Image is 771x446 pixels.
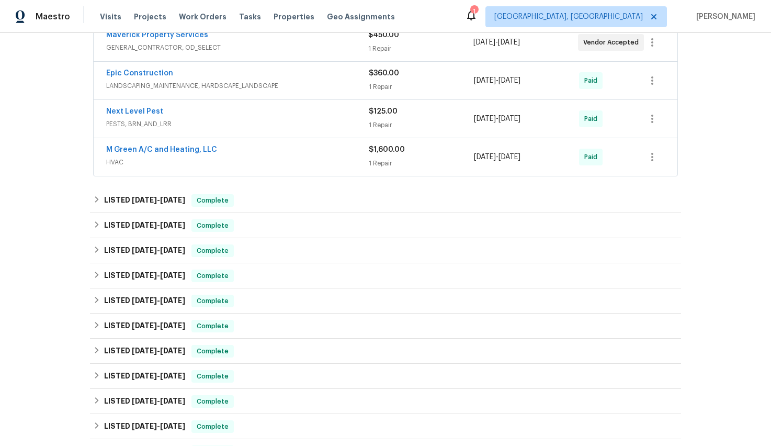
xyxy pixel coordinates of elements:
[106,81,369,91] span: LANDSCAPING_MAINTENANCE, HARDSCAPE_LANDSCAPE
[104,345,185,358] h6: LISTED
[584,75,602,86] span: Paid
[132,247,157,254] span: [DATE]
[474,115,496,122] span: [DATE]
[160,397,185,405] span: [DATE]
[473,37,520,48] span: -
[473,39,495,46] span: [DATE]
[474,114,520,124] span: -
[369,108,398,115] span: $125.00
[192,296,233,306] span: Complete
[90,414,681,439] div: LISTED [DATE]-[DATE]Complete
[132,196,157,204] span: [DATE]
[132,221,185,229] span: -
[132,272,185,279] span: -
[192,371,233,382] span: Complete
[132,372,157,380] span: [DATE]
[327,12,395,22] span: Geo Assignments
[474,77,496,84] span: [DATE]
[369,120,474,130] div: 1 Repair
[90,188,681,213] div: LISTED [DATE]-[DATE]Complete
[90,238,681,263] div: LISTED [DATE]-[DATE]Complete
[160,347,185,354] span: [DATE]
[179,12,226,22] span: Work Orders
[132,397,157,405] span: [DATE]
[369,146,405,153] span: $1,600.00
[106,146,217,153] a: M Green A/C and Heating, LLC
[132,422,157,430] span: [DATE]
[192,396,233,407] span: Complete
[132,196,185,204] span: -
[132,297,185,304] span: -
[160,422,185,430] span: [DATE]
[274,12,314,22] span: Properties
[368,43,473,54] div: 1 Repair
[192,195,233,206] span: Complete
[132,221,157,229] span: [DATE]
[160,196,185,204] span: [DATE]
[132,322,185,329] span: -
[104,320,185,332] h6: LISTED
[132,422,185,430] span: -
[192,346,233,356] span: Complete
[104,244,185,257] h6: LISTED
[100,12,121,22] span: Visits
[132,272,157,279] span: [DATE]
[106,70,173,77] a: Epic Construction
[192,321,233,331] span: Complete
[104,420,185,433] h6: LISTED
[160,247,185,254] span: [DATE]
[192,220,233,231] span: Complete
[192,421,233,432] span: Complete
[474,75,520,86] span: -
[160,372,185,380] span: [DATE]
[584,152,602,162] span: Paid
[369,158,474,169] div: 1 Repair
[90,314,681,339] div: LISTED [DATE]-[DATE]Complete
[90,339,681,364] div: LISTED [DATE]-[DATE]Complete
[132,347,185,354] span: -
[36,12,70,22] span: Maestro
[106,42,368,53] span: GENERAL_CONTRACTOR, OD_SELECT
[106,31,208,39] a: Maverick Property Services
[498,77,520,84] span: [DATE]
[239,13,261,20] span: Tasks
[90,364,681,389] div: LISTED [DATE]-[DATE]Complete
[470,6,478,17] div: 1
[498,153,520,161] span: [DATE]
[498,39,520,46] span: [DATE]
[104,370,185,383] h6: LISTED
[369,82,474,92] div: 1 Repair
[583,37,643,48] span: Vendor Accepted
[369,70,399,77] span: $360.00
[132,397,185,405] span: -
[160,297,185,304] span: [DATE]
[132,322,157,329] span: [DATE]
[134,12,166,22] span: Projects
[132,347,157,354] span: [DATE]
[132,247,185,254] span: -
[584,114,602,124] span: Paid
[90,288,681,314] div: LISTED [DATE]-[DATE]Complete
[160,221,185,229] span: [DATE]
[106,119,369,129] span: PESTS, BRN_AND_LRR
[106,108,163,115] a: Next Level Pest
[104,270,185,282] h6: LISTED
[132,297,157,304] span: [DATE]
[104,219,185,232] h6: LISTED
[90,213,681,238] div: LISTED [DATE]-[DATE]Complete
[106,157,369,168] span: HVAC
[498,115,520,122] span: [DATE]
[104,194,185,207] h6: LISTED
[692,12,755,22] span: [PERSON_NAME]
[132,372,185,380] span: -
[90,389,681,414] div: LISTED [DATE]-[DATE]Complete
[368,31,399,39] span: $450.00
[160,322,185,329] span: [DATE]
[160,272,185,279] span: [DATE]
[104,295,185,307] h6: LISTED
[474,153,496,161] span: [DATE]
[494,12,643,22] span: [GEOGRAPHIC_DATA], [GEOGRAPHIC_DATA]
[192,271,233,281] span: Complete
[192,246,233,256] span: Complete
[90,263,681,288] div: LISTED [DATE]-[DATE]Complete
